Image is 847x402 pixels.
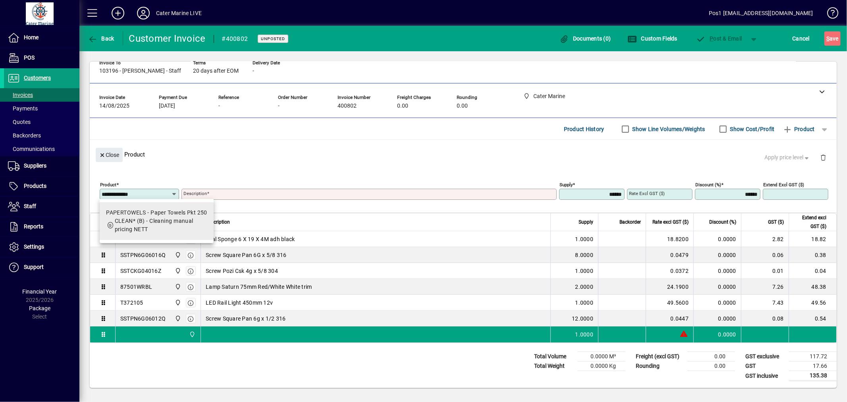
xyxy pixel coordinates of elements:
td: 0.0000 M³ [578,352,625,361]
a: Backorders [4,129,79,142]
span: 12.0000 [572,315,593,323]
a: Quotes [4,115,79,129]
td: GST [741,361,789,371]
div: SSTPN6G06016Q [120,251,166,259]
a: Products [4,176,79,196]
button: Profile [131,6,156,20]
mat-label: Extend excl GST ($) [763,182,804,187]
div: 18.8200 [651,235,689,243]
td: 0.00 [687,361,735,371]
span: Description [206,218,230,226]
a: POS [4,48,79,68]
mat-option: PAPERTOWELS - Paper Towels Pkt 250 [100,202,214,240]
span: Seal Sponge 6 X 19 X 4M adh black [206,235,295,243]
span: Custom Fields [627,35,677,42]
td: 18.82 [789,231,836,247]
span: Support [24,264,44,270]
span: Unposted [261,36,285,41]
span: Quotes [8,119,31,125]
span: Product History [564,123,604,135]
a: Settings [4,237,79,257]
div: PAPERTOWELS - Paper Towels Pkt 250 [106,209,207,217]
span: P [710,35,714,42]
td: 7.43 [741,295,789,311]
span: 8.0000 [575,251,594,259]
span: Rate excl GST ($) [652,218,689,226]
span: S [826,35,830,42]
td: 0.0000 [693,231,741,247]
button: Apply price level [762,151,814,165]
div: #400802 [222,33,248,45]
button: Cancel [791,31,812,46]
td: 0.00 [687,352,735,361]
td: 0.0000 [693,327,741,342]
button: Back [86,31,116,46]
button: Close [96,148,123,162]
button: Add [105,6,131,20]
td: 0.0000 [693,311,741,327]
span: 14/08/2025 [99,103,129,109]
span: 0.00 [457,103,468,109]
td: GST exclusive [741,352,789,361]
span: Communications [8,146,55,152]
button: Custom Fields [625,31,679,46]
span: LED Rail Light 450mm 12v [206,299,273,307]
span: Screw Square Pan 6g x 1/2 316 [206,315,286,323]
td: 0.0000 [693,279,741,295]
td: 0.01 [741,263,789,279]
span: Staff [24,203,36,209]
div: Pos1 [EMAIL_ADDRESS][DOMAIN_NAME] [709,7,813,19]
a: Knowledge Base [821,2,837,27]
span: Cater Marine [173,267,182,275]
button: Post & Email [692,31,746,46]
span: Apply price level [765,153,811,162]
mat-label: Discount (%) [695,182,721,187]
span: Cater Marine [173,251,182,259]
span: Cater Marine [173,298,182,307]
td: 2.82 [741,231,789,247]
div: 0.0372 [651,267,689,275]
td: 0.08 [741,311,789,327]
span: Package [29,305,50,311]
span: Lamp Saturn 75mm Red/White White trim [206,283,312,291]
app-page-header-button: Delete [814,154,833,161]
label: Show Cost/Profit [729,125,775,133]
div: 49.5600 [651,299,689,307]
td: 48.38 [789,279,836,295]
td: GST inclusive [741,371,789,381]
app-page-header-button: Back [79,31,123,46]
div: SSTPN6G06012Q [120,315,166,323]
span: ost & Email [696,35,742,42]
span: [DATE] [159,103,175,109]
label: Show Line Volumes/Weights [631,125,705,133]
td: 7.26 [741,279,789,295]
span: Cater Marine [173,282,182,291]
div: Product [90,140,837,169]
a: Home [4,28,79,48]
td: 0.0000 [693,263,741,279]
span: Reports [24,223,43,230]
div: T372105 [120,299,143,307]
span: Back [88,35,114,42]
span: 1.0000 [575,330,594,338]
button: Save [824,31,841,46]
button: Product History [561,122,608,136]
td: 0.54 [789,311,836,327]
td: 117.72 [789,352,837,361]
span: Cancel [793,32,810,45]
a: Invoices [4,88,79,102]
a: Reports [4,217,79,237]
span: ave [826,32,839,45]
div: 24.1900 [651,283,689,291]
td: 0.0000 Kg [578,361,625,371]
div: Cater Marine LIVE [156,7,202,19]
span: Customers [24,75,51,81]
span: - [218,103,220,109]
span: 1.0000 [575,299,594,307]
span: Close [99,149,120,162]
span: 400802 [338,103,357,109]
span: Documents (0) [560,35,611,42]
a: Communications [4,142,79,156]
span: Extend excl GST ($) [794,213,826,231]
mat-label: Product [100,182,116,187]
